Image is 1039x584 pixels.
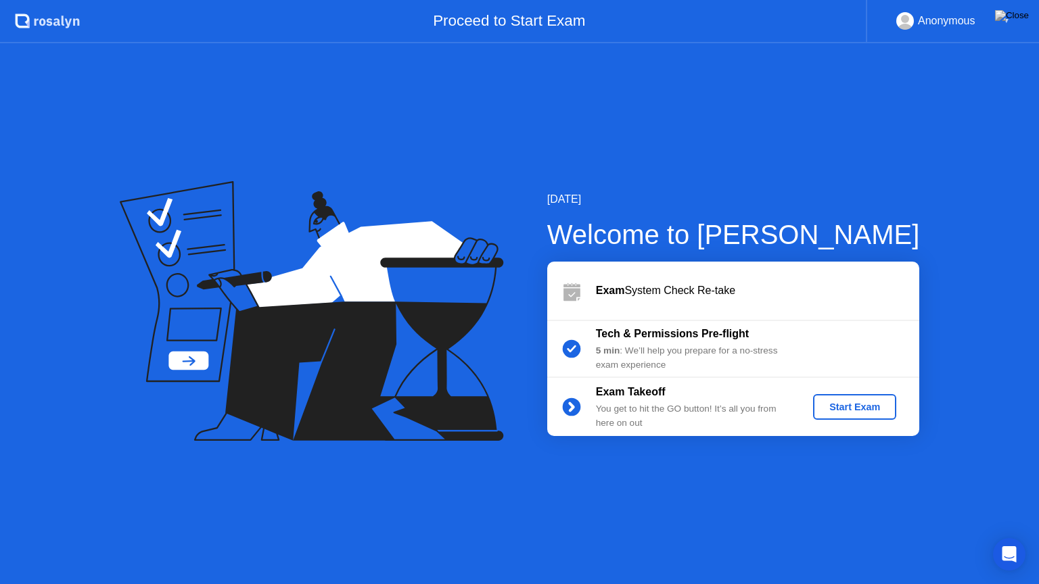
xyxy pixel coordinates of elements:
div: [DATE] [547,191,920,208]
img: Close [995,10,1029,21]
div: Anonymous [918,12,975,30]
div: You get to hit the GO button! It’s all you from here on out [596,402,791,430]
button: Start Exam [813,394,896,420]
div: Welcome to [PERSON_NAME] [547,214,920,255]
div: Open Intercom Messenger [993,538,1025,570]
b: 5 min [596,345,620,356]
b: Exam [596,285,625,296]
div: System Check Re-take [596,283,919,299]
div: : We’ll help you prepare for a no-stress exam experience [596,344,791,372]
b: Exam Takeoff [596,386,666,397]
div: Start Exam [818,401,891,412]
b: Tech & Permissions Pre-flight [596,328,749,339]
